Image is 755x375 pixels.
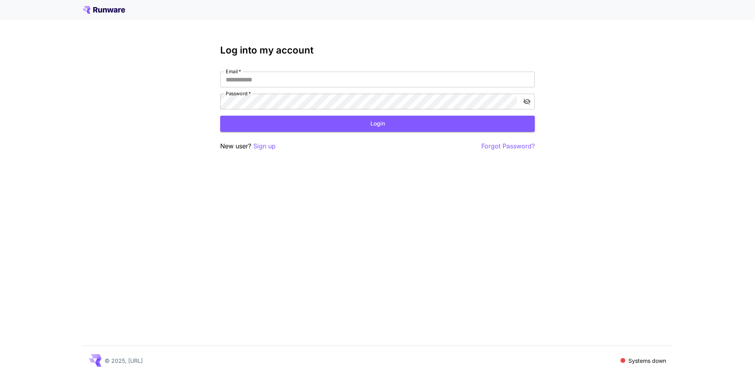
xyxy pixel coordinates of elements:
button: Forgot Password? [481,141,535,151]
h3: Log into my account [220,45,535,56]
p: Systems down [628,357,666,365]
label: Email [226,68,241,75]
label: Password [226,90,251,97]
p: © 2025, [URL] [105,357,143,365]
button: toggle password visibility [520,94,534,109]
p: New user? [220,141,276,151]
button: Sign up [253,141,276,151]
button: Login [220,116,535,132]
